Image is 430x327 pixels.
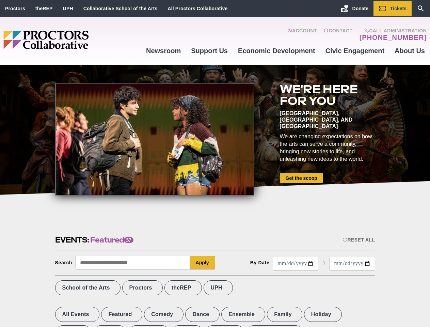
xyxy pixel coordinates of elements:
a: Search [412,1,430,16]
a: All Proctors Collaborative [168,6,227,11]
label: theREP [164,280,202,295]
a: [PHONE_NUMBER] [360,33,427,42]
a: About Us [389,42,430,60]
a: Collaborative School of the Arts [83,6,158,11]
span: Call Administration [357,28,427,33]
span: 57 [124,237,133,243]
a: Proctors [5,6,25,11]
h2: Events: [55,235,133,245]
label: Family [267,307,302,322]
a: Get the scoop [280,173,323,183]
img: Proctors logo [3,31,141,49]
div: We are changing expectations on how the arts can serve a community, bringing new stories to life,... [280,133,375,163]
div: [GEOGRAPHIC_DATA], [GEOGRAPHIC_DATA], and [GEOGRAPHIC_DATA] [280,110,375,129]
a: theREP [35,6,53,11]
a: Tickets [373,1,412,16]
a: Support Us [186,42,233,60]
label: All Events [55,307,100,322]
h2: We're here for you [280,83,375,107]
span: Donate [352,6,368,11]
a: Donate [336,1,373,16]
a: Civic Engagement [320,42,389,60]
span: Tickets [390,6,407,11]
label: Comedy [144,307,184,322]
label: Featured [101,307,142,322]
a: Economic Development [233,42,320,60]
label: Ensemble [221,307,265,322]
button: Apply [190,256,215,269]
div: By Date [250,260,270,265]
a: Contact [324,28,353,42]
label: Holiday [304,307,342,322]
label: Dance [185,307,220,322]
a: Account [287,28,317,42]
label: Proctors [122,280,163,295]
a: Newsroom [141,42,186,60]
a: UPH [63,6,73,11]
div: Reset All [343,237,375,243]
label: School of the Arts [55,280,121,295]
div: Search [55,260,73,265]
label: UPH [204,280,233,295]
span: Featured [90,235,133,245]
